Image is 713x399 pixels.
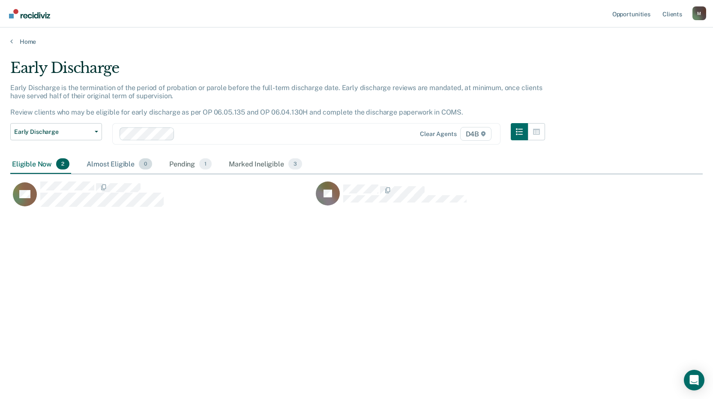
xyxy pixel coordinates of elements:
span: 1 [199,158,212,169]
span: 3 [288,158,302,169]
div: CaseloadOpportunityCell-0435799 [313,181,616,215]
span: Early Discharge [14,128,91,136]
div: Early Discharge [10,59,545,84]
span: 2 [56,158,69,169]
div: CaseloadOpportunityCell-0362928 [10,181,313,215]
div: Clear agents [420,130,456,138]
button: Early Discharge [10,123,102,140]
button: Profile dropdown button [692,6,706,20]
p: Early Discharge is the termination of the period of probation or parole before the full-term disc... [10,84,542,117]
a: Home [10,38,703,45]
div: Pending1 [168,155,213,174]
div: Almost Eligible0 [85,155,154,174]
span: D4B [460,127,491,141]
img: Recidiviz [9,9,50,18]
div: M [692,6,706,20]
div: Open Intercom Messenger [684,370,704,390]
div: Eligible Now2 [10,155,71,174]
span: 0 [139,158,152,169]
div: Marked Ineligible3 [227,155,304,174]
